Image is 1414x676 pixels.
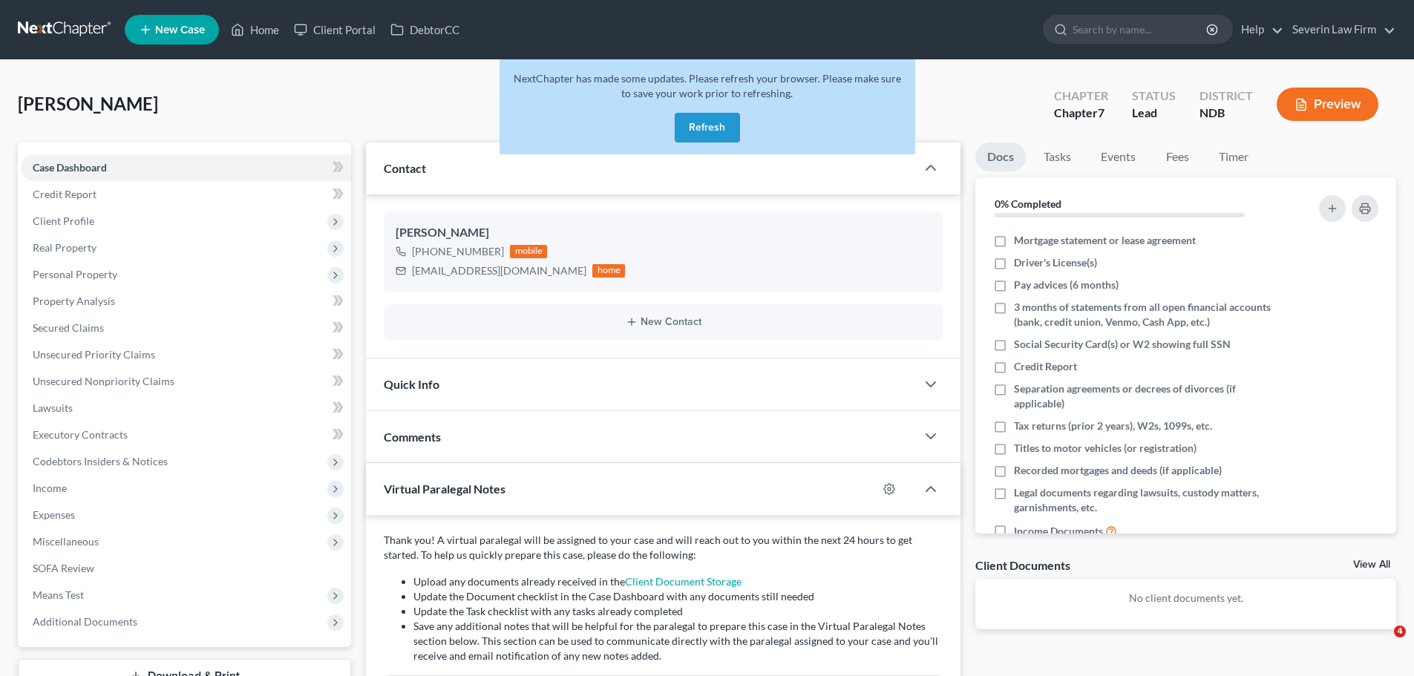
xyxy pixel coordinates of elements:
a: Severin Law Firm [1285,16,1395,43]
span: Contact [384,161,426,175]
span: Mortgage statement or lease agreement [1014,233,1196,248]
span: Unsecured Priority Claims [33,348,155,361]
span: Expenses [33,508,75,521]
span: [PERSON_NAME] [18,93,158,114]
span: Client Profile [33,214,94,227]
button: Refresh [675,113,740,142]
span: Case Dashboard [33,161,107,174]
button: Preview [1277,88,1378,121]
span: Titles to motor vehicles (or registration) [1014,441,1197,456]
span: Recorded mortgages and deeds (if applicable) [1014,463,1222,478]
span: Credit Report [1014,359,1077,374]
a: Property Analysis [21,288,351,315]
span: Separation agreements or decrees of divorces (if applicable) [1014,381,1278,411]
span: NextChapter has made some updates. Please refresh your browser. Please make sure to save your wor... [514,72,901,99]
span: Means Test [33,588,84,601]
span: Lawsuits [33,401,73,414]
div: NDB [1199,105,1253,122]
div: Client Documents [975,557,1070,573]
span: Miscellaneous [33,535,99,548]
a: Events [1089,142,1148,171]
li: Save any additional notes that will be helpful for the paralegal to prepare this case in the Virt... [413,619,943,663]
div: [PHONE_NUMBER] [412,244,504,259]
span: Additional Documents [33,615,137,628]
a: Unsecured Nonpriority Claims [21,368,351,395]
a: Unsecured Priority Claims [21,341,351,368]
div: [EMAIL_ADDRESS][DOMAIN_NAME] [412,263,586,278]
div: District [1199,88,1253,105]
a: Client Portal [287,16,383,43]
span: Pay advices (6 months) [1014,278,1119,292]
p: Thank you! A virtual paralegal will be assigned to your case and will reach out to you within the... [384,533,943,562]
a: Client Document Storage [625,575,742,588]
div: Chapter [1054,88,1108,105]
a: Help [1234,16,1283,43]
span: 3 months of statements from all open financial accounts (bank, credit union, Venmo, Cash App, etc.) [1014,300,1278,329]
a: Fees [1153,142,1201,171]
span: Social Security Card(s) or W2 showing full SSN [1014,337,1231,352]
span: New Case [155,24,205,36]
div: Chapter [1054,105,1108,122]
a: Timer [1207,142,1260,171]
span: Comments [384,430,441,444]
a: Secured Claims [21,315,351,341]
a: Executory Contracts [21,421,351,448]
input: Search by name... [1073,16,1208,43]
div: Lead [1132,105,1176,122]
span: Property Analysis [33,295,115,307]
a: Tasks [1032,142,1083,171]
span: SOFA Review [33,562,94,574]
span: Credit Report [33,188,96,200]
li: Update the Task checklist with any tasks already completed [413,604,943,619]
a: Lawsuits [21,395,351,421]
span: Income [33,482,67,494]
a: Credit Report [21,181,351,208]
span: 4 [1394,626,1406,637]
span: Income Documents [1014,524,1103,539]
span: Unsecured Nonpriority Claims [33,375,174,387]
span: Real Property [33,241,96,254]
span: Secured Claims [33,321,104,334]
a: DebtorCC [383,16,467,43]
li: Update the Document checklist in the Case Dashboard with any documents still needed [413,589,943,604]
span: Codebtors Insiders & Notices [33,455,168,467]
span: 7 [1098,105,1104,119]
div: Status [1132,88,1176,105]
span: Virtual Paralegal Notes [384,482,505,496]
span: Quick Info [384,377,439,391]
div: home [592,264,625,278]
a: SOFA Review [21,555,351,582]
li: Upload any documents already received in the [413,574,943,589]
a: Docs [975,142,1026,171]
button: New Contact [396,316,931,328]
span: Tax returns (prior 2 years), W2s, 1099s, etc. [1014,419,1212,433]
div: [PERSON_NAME] [396,224,931,242]
a: Home [223,16,287,43]
span: Executory Contracts [33,428,128,441]
iframe: Intercom live chat [1364,626,1399,661]
span: Legal documents regarding lawsuits, custody matters, garnishments, etc. [1014,485,1278,515]
span: Driver's License(s) [1014,255,1097,270]
div: mobile [510,245,547,258]
p: No client documents yet. [987,591,1384,606]
span: Personal Property [33,268,117,280]
a: Case Dashboard [21,154,351,181]
strong: 0% Completed [995,197,1061,210]
a: View All [1353,559,1390,570]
